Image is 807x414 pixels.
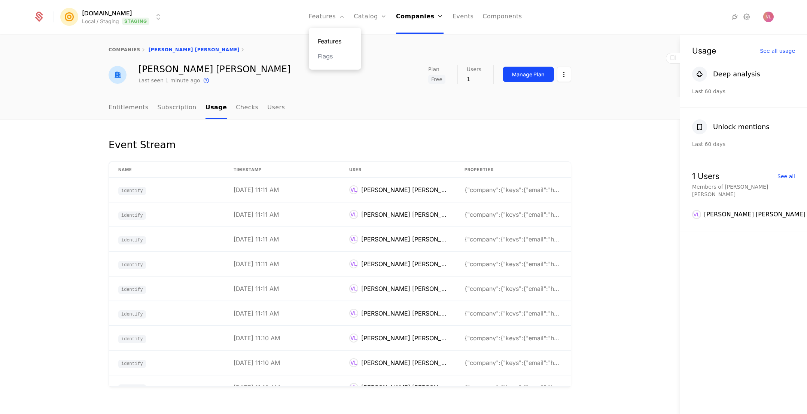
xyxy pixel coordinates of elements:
[349,383,358,392] div: VL
[467,67,481,72] span: Users
[234,261,279,267] div: [DATE] 11:11 AM
[349,284,358,293] div: VL
[361,210,447,219] div: [PERSON_NAME] [PERSON_NAME]
[713,69,760,79] div: Deep analysis
[109,137,176,152] div: Event Stream
[63,9,163,25] button: Select environment
[512,71,545,78] div: Manage Plan
[465,187,562,193] div: {"company":{"keys":{"email":"heavenly.beta@gmail.c
[692,47,716,55] div: Usage
[456,162,571,178] th: Properties
[361,284,447,293] div: [PERSON_NAME] [PERSON_NAME]
[205,97,227,119] a: Usage
[361,235,447,244] div: [PERSON_NAME] [PERSON_NAME]
[692,172,719,180] div: 1 Users
[349,185,358,194] div: VL
[109,97,285,119] ul: Choose Sub Page
[692,88,795,95] div: Last 60 days
[82,18,119,25] div: Local / Staging
[109,97,571,119] nav: Main
[730,12,739,21] a: Integrations
[109,47,140,52] a: companies
[340,162,456,178] th: User
[465,335,562,341] div: {"company":{"keys":{"email":"heavenly.beta@gmail.c
[704,210,806,219] div: [PERSON_NAME] [PERSON_NAME]
[109,97,149,119] a: Entitlements
[118,236,146,244] span: identify
[318,37,352,46] a: Features
[267,97,285,119] a: Users
[428,75,445,84] span: Free
[467,75,481,84] div: 1
[349,235,358,244] div: VL
[349,259,358,268] div: VL
[118,310,146,319] span: identify
[361,383,447,392] div: [PERSON_NAME] [PERSON_NAME]
[465,310,562,316] div: {"company":{"keys":{"email":"heavenly.beta@gmail.c
[692,183,795,198] div: Members of [PERSON_NAME] [PERSON_NAME]
[234,360,280,366] div: [DATE] 11:10 AM
[234,187,279,193] div: [DATE] 11:11 AM
[713,122,770,132] div: Unlock mentions
[361,309,447,318] div: [PERSON_NAME] [PERSON_NAME]
[118,211,146,220] span: identify
[692,119,770,134] button: Unlock mentions
[361,259,447,268] div: [PERSON_NAME] [PERSON_NAME]
[349,334,358,343] div: VL
[465,360,562,366] div: {"company":{"keys":{"email":"heavenly.beta@gmail.c
[234,384,280,390] div: [DATE] 11:10 AM
[234,211,279,217] div: [DATE] 11:11 AM
[234,286,279,292] div: [DATE] 11:11 AM
[118,335,146,343] span: identify
[118,187,146,195] span: identify
[236,97,258,119] a: Checks
[82,9,132,18] span: [DOMAIN_NAME]
[361,358,447,367] div: [PERSON_NAME] [PERSON_NAME]
[692,140,795,148] div: Last 60 days
[557,67,571,82] button: Select action
[777,174,795,179] div: See all
[118,384,146,393] span: identify
[763,12,774,22] button: Open user button
[234,236,279,242] div: [DATE] 11:11 AM
[234,335,280,341] div: [DATE] 11:10 AM
[122,18,149,25] span: Staging
[109,162,225,178] th: Name
[349,309,358,318] div: VL
[234,310,279,316] div: [DATE] 11:11 AM
[465,286,562,292] div: {"company":{"keys":{"email":"heavenly.beta@gmail.c
[60,8,78,26] img: Mention.click
[503,67,554,82] button: Manage Plan
[465,236,562,242] div: {"company":{"keys":{"email":"heavenly.beta@gmail.c
[361,334,447,343] div: [PERSON_NAME] [PERSON_NAME]
[118,360,146,368] span: identify
[361,185,447,194] div: [PERSON_NAME] [PERSON_NAME]
[109,66,127,84] img: Vladyslav Len
[118,261,146,269] span: identify
[349,358,358,367] div: VL
[138,77,200,84] div: Last seen 1 minute ago
[349,210,358,219] div: VL
[428,67,439,72] span: Plan
[742,12,751,21] a: Settings
[760,48,795,54] div: See all usage
[318,52,352,61] a: Flags
[692,67,760,82] button: Deep analysis
[692,210,701,219] div: VL
[118,286,146,294] span: identify
[465,384,562,390] div: {"company":{"keys":{"email":"heavenly.beta@gmail.c
[225,162,340,178] th: timestamp
[763,12,774,22] img: Vlad Len
[158,97,197,119] a: Subscription
[465,211,562,217] div: {"company":{"keys":{"email":"heavenly.beta@gmail.c
[465,261,562,267] div: {"company":{"keys":{"email":"heavenly.beta@gmail.c
[138,65,290,74] div: [PERSON_NAME] [PERSON_NAME]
